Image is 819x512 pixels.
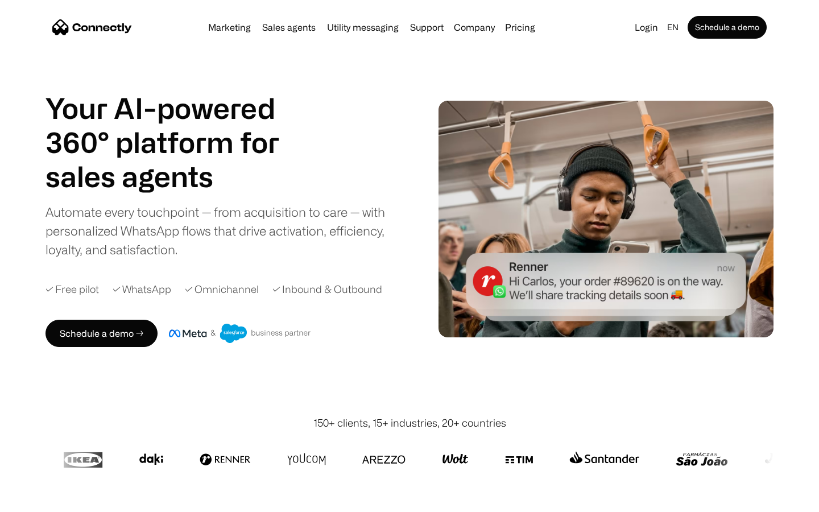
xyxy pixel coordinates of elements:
[169,324,311,343] img: Meta and Salesforce business partner badge.
[258,23,320,32] a: Sales agents
[113,282,171,297] div: ✓ WhatsApp
[313,415,506,431] div: 150+ clients, 15+ industries, 20+ countries
[45,282,99,297] div: ✓ Free pilot
[454,19,495,35] div: Company
[23,492,68,508] ul: Language list
[11,491,68,508] aside: Language selected: English
[500,23,540,32] a: Pricing
[630,19,663,35] a: Login
[45,320,158,347] a: Schedule a demo →
[322,23,403,32] a: Utility messaging
[45,91,307,159] h1: Your AI-powered 360° platform for
[45,159,307,193] h1: sales agents
[688,16,767,39] a: Schedule a demo
[667,19,679,35] div: en
[272,282,382,297] div: ✓ Inbound & Outbound
[185,282,259,297] div: ✓ Omnichannel
[406,23,448,32] a: Support
[45,203,404,259] div: Automate every touchpoint — from acquisition to care — with personalized WhatsApp flows that driv...
[204,23,255,32] a: Marketing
